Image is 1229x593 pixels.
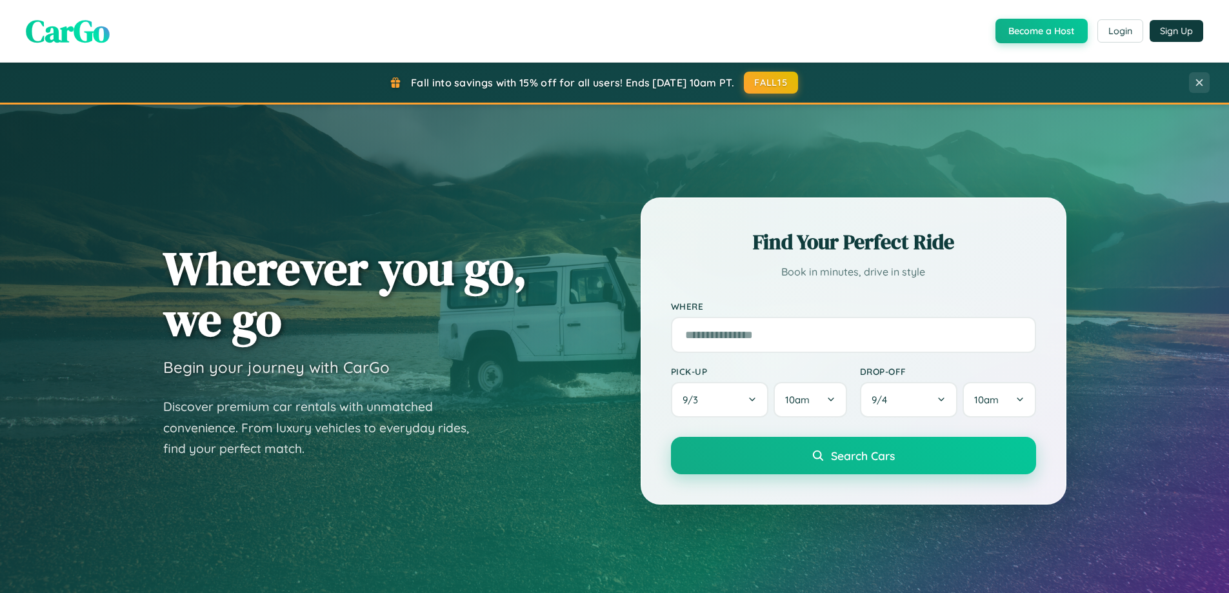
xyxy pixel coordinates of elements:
[671,366,847,377] label: Pick-up
[26,10,110,52] span: CarGo
[163,357,390,377] h3: Begin your journey with CarGo
[963,382,1035,417] button: 10am
[995,19,1088,43] button: Become a Host
[683,394,704,406] span: 9 / 3
[744,72,798,94] button: FALL15
[163,243,527,345] h1: Wherever you go, we go
[974,394,999,406] span: 10am
[671,382,769,417] button: 9/3
[774,382,846,417] button: 10am
[872,394,894,406] span: 9 / 4
[785,394,810,406] span: 10am
[411,76,734,89] span: Fall into savings with 15% off for all users! Ends [DATE] 10am PT.
[163,396,486,459] p: Discover premium car rentals with unmatched convenience. From luxury vehicles to everyday rides, ...
[671,228,1036,256] h2: Find Your Perfect Ride
[1097,19,1143,43] button: Login
[671,263,1036,281] p: Book in minutes, drive in style
[831,448,895,463] span: Search Cars
[671,301,1036,312] label: Where
[860,382,958,417] button: 9/4
[1150,20,1203,42] button: Sign Up
[671,437,1036,474] button: Search Cars
[860,366,1036,377] label: Drop-off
